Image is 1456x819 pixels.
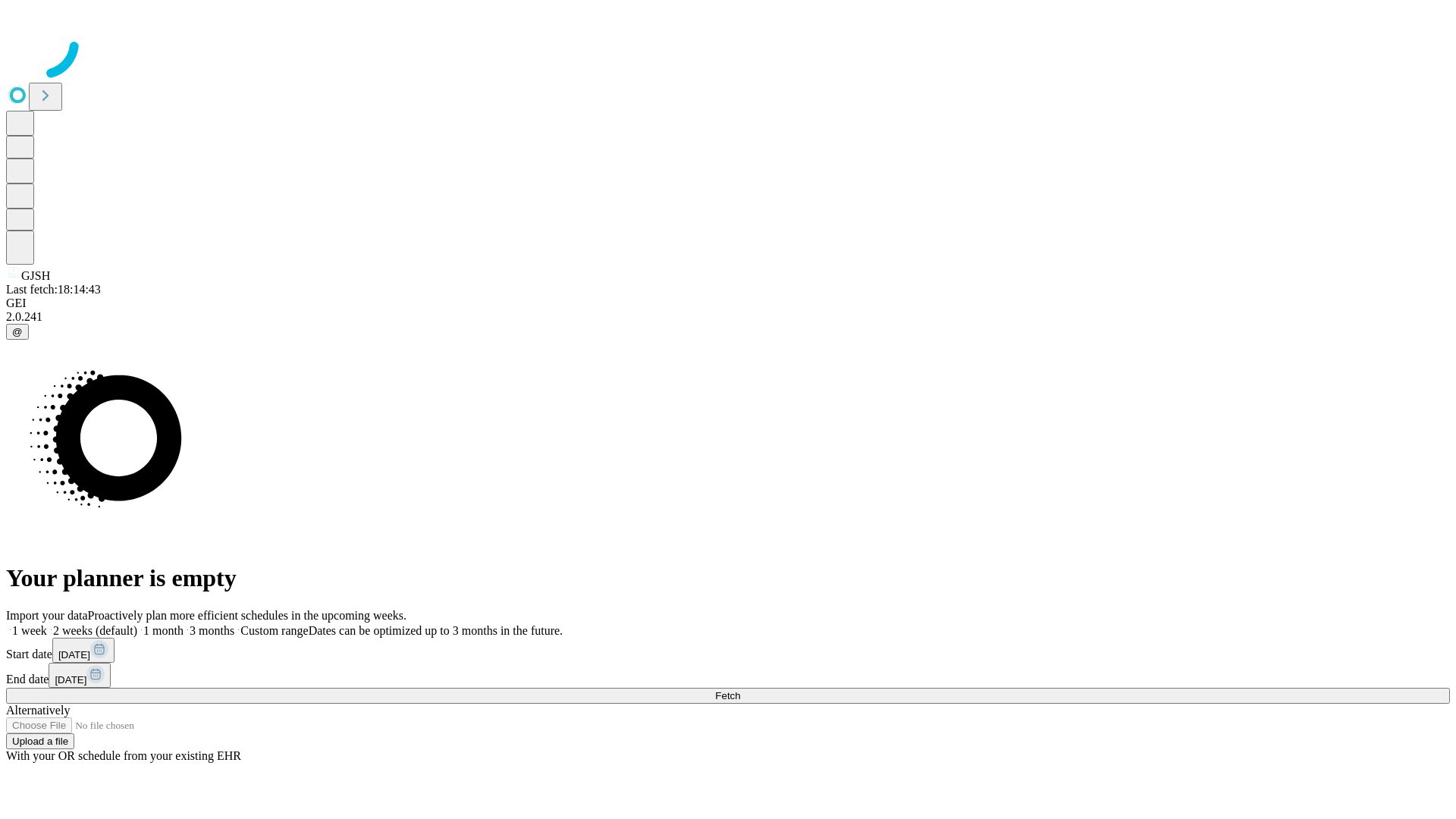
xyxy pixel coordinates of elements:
[12,326,23,337] span: @
[55,674,86,686] span: [DATE]
[12,624,47,637] span: 1 week
[53,624,137,637] span: 2 weeks (default)
[6,749,241,762] span: With your OR schedule from your existing EHR
[6,324,29,340] button: @
[6,663,1450,688] div: End date
[240,624,308,637] span: Custom range
[49,663,111,688] button: [DATE]
[143,624,184,637] span: 1 month
[715,690,740,701] span: Fetch
[21,269,50,282] span: GJSH
[6,283,101,296] span: Last fetch: 18:14:43
[88,609,406,622] span: Proactively plan more efficient schedules in the upcoming weeks.
[309,624,563,637] span: Dates can be optimized up to 3 months in the future.
[190,624,234,637] span: 3 months
[6,564,1450,592] h1: Your planner is empty
[6,609,88,622] span: Import your data
[52,638,115,663] button: [DATE]
[6,310,1450,324] div: 2.0.241
[6,688,1450,704] button: Fetch
[6,297,1450,310] div: GEI
[6,733,74,749] button: Upload a file
[6,704,70,717] span: Alternatively
[6,638,1450,663] div: Start date
[58,649,90,661] span: [DATE]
